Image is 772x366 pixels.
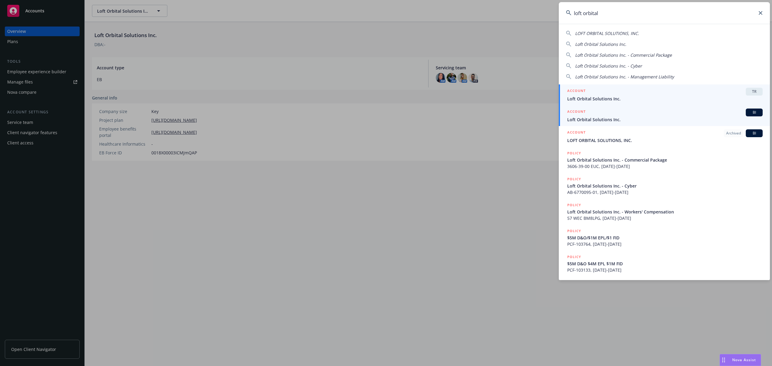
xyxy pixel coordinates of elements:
[567,241,763,247] span: PCF-103764, [DATE]-[DATE]
[726,131,741,136] span: Archived
[567,163,763,169] span: 3606-39-00 EUC, [DATE]-[DATE]
[567,176,581,182] h5: POLICY
[559,251,770,276] a: POLICY$5M D&O $4M EPL $1M FIDPCF-103133, [DATE]-[DATE]
[575,52,672,58] span: Loft Orbital Solutions Inc. - Commercial Package
[567,254,581,260] h5: POLICY
[567,129,586,137] h5: ACCOUNT
[567,215,763,221] span: 57 WEC BM8LPG, [DATE]-[DATE]
[567,109,586,116] h5: ACCOUNT
[567,260,763,267] span: $5M D&O $4M EPL $1M FID
[720,354,761,366] button: Nova Assist
[567,235,763,241] span: $5M D&O/$1M EPL/$1 FID
[559,2,770,24] input: Search...
[559,126,770,147] a: ACCOUNTArchivedBILOFT ORBITAL SOLUTIONS, INC.
[559,84,770,105] a: ACCOUNTTRLoft Orbital Solutions Inc.
[559,105,770,126] a: ACCOUNTBILoft Orbital Solutions Inc.
[567,228,581,234] h5: POLICY
[567,137,763,144] span: LOFT ORBITAL SOLUTIONS, INC.
[748,131,760,136] span: BI
[567,267,763,273] span: PCF-103133, [DATE]-[DATE]
[567,150,581,156] h5: POLICY
[720,354,727,366] div: Drag to move
[559,147,770,173] a: POLICYLoft Orbital Solutions Inc. - Commercial Package3606-39-00 EUC, [DATE]-[DATE]
[567,202,581,208] h5: POLICY
[567,183,763,189] span: Loft Orbital Solutions Inc. - Cyber
[567,116,763,123] span: Loft Orbital Solutions Inc.
[567,209,763,215] span: Loft Orbital Solutions Inc. - Workers' Compensation
[567,157,763,163] span: Loft Orbital Solutions Inc. - Commercial Package
[732,357,756,362] span: Nova Assist
[575,74,674,80] span: Loft Orbital Solutions Inc. - Management Liability
[567,96,763,102] span: Loft Orbital Solutions Inc.
[559,173,770,199] a: POLICYLoft Orbital Solutions Inc. - CyberAB-6770095-01, [DATE]-[DATE]
[567,88,586,95] h5: ACCOUNT
[575,63,642,69] span: Loft Orbital Solutions Inc. - Cyber
[559,225,770,251] a: POLICY$5M D&O/$1M EPL/$1 FIDPCF-103764, [DATE]-[DATE]
[567,189,763,195] span: AB-6770095-01, [DATE]-[DATE]
[748,89,760,94] span: TR
[575,41,626,47] span: Loft Orbital Solutions Inc.
[748,110,760,115] span: BI
[575,30,639,36] span: LOFT ORBITAL SOLUTIONS, INC.
[559,199,770,225] a: POLICYLoft Orbital Solutions Inc. - Workers' Compensation57 WEC BM8LPG, [DATE]-[DATE]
